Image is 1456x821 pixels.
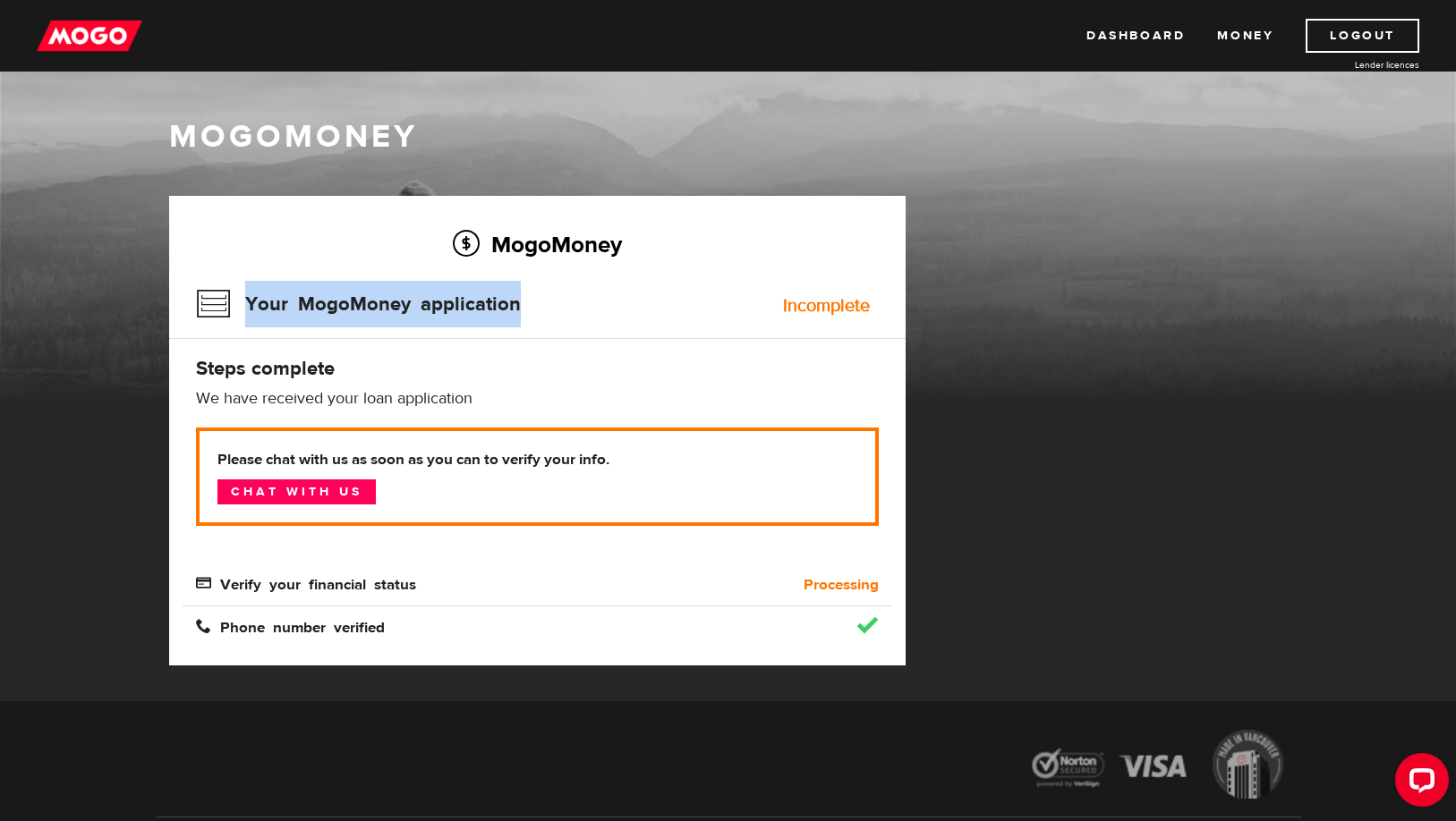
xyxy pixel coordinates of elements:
[37,19,142,53] img: mogo_logo-11ee424be714fa7cbb0f0f49df9e16ec.png
[1381,746,1456,821] iframe: LiveChat chat widget
[783,297,870,315] div: Incomplete
[196,618,385,633] span: Phone number verified
[169,118,1288,156] h1: MogoMoney
[217,449,857,470] b: Please chat with us as soon as you can to verify your info.
[196,225,879,263] h2: MogoMoney
[1217,19,1273,53] a: Money
[196,575,416,590] span: Verify your financial status
[196,388,879,410] p: We have received your loan application
[1285,58,1419,72] a: Lender licences
[196,281,521,327] h3: Your MogoMoney application
[217,479,376,504] a: Chat with us
[1086,19,1185,53] a: Dashboard
[804,574,879,596] b: Processing
[196,356,879,381] h4: Steps complete
[1306,19,1419,53] a: Logout
[1015,716,1301,817] img: legal-icons-92a2ffecb4d32d839781d1b4e4802d7b.png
